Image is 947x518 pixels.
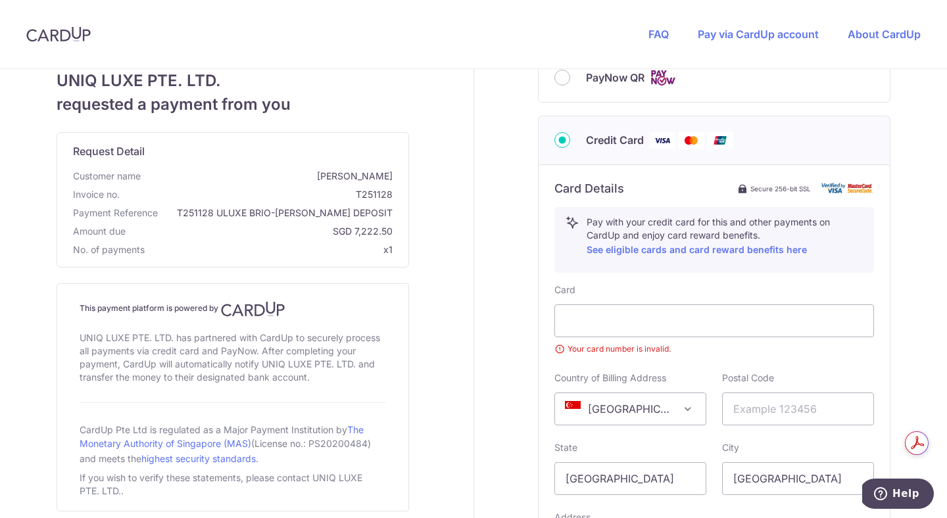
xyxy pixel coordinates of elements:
span: PayNow QR [586,70,644,85]
small: Your card number is invalid. [554,342,874,356]
label: Postal Code [722,371,774,385]
p: Pay with your credit card for this and other payments on CardUp and enjoy card reward benefits. [587,216,863,258]
input: Example 123456 [722,392,874,425]
img: Mastercard [678,132,704,149]
span: Singapore [554,392,706,425]
label: Card [554,283,575,296]
h6: Card Details [554,181,624,197]
a: FAQ [648,28,669,41]
img: Visa [649,132,675,149]
span: requested a payment from you [57,93,409,116]
span: T251128 ULUXE BRIO-[PERSON_NAME] DEPOSIT [163,206,393,220]
span: Secure 256-bit SSL [750,183,811,194]
img: Union Pay [707,132,733,149]
span: Singapore [555,393,706,425]
a: Pay via CardUp account [698,28,819,41]
label: State [554,441,577,454]
h4: This payment platform is powered by [80,301,386,317]
span: Customer name [73,170,141,183]
img: CardUp [26,26,91,42]
span: SGD 7,222.50 [131,225,393,238]
iframe: Secure card payment input frame [566,313,863,329]
label: City [722,441,739,454]
img: CardUp [221,301,285,317]
span: translation missing: en.request_detail [73,145,145,158]
div: Credit Card Visa Mastercard Union Pay [554,132,874,149]
span: [PERSON_NAME] [146,170,393,183]
img: Cards logo [650,70,676,86]
span: UNIQ LUXE PTE. LTD. [57,69,409,93]
div: UNIQ LUXE PTE. LTD. has partnered with CardUp to securely process all payments via credit card an... [80,329,386,387]
img: card secure [821,183,874,194]
label: Country of Billing Address [554,371,666,385]
span: No. of payments [73,243,145,256]
span: translation missing: en.payment_reference [73,207,158,218]
div: If you wish to verify these statements, please contact UNIQ LUXE PTE. LTD.. [80,469,386,500]
a: See eligible cards and card reward benefits here [587,244,807,255]
span: Amount due [73,225,126,238]
a: About CardUp [848,28,921,41]
div: PayNow QR Cards logo [554,70,874,86]
div: CardUp Pte Ltd is regulated as a Major Payment Institution by (License no.: PS20200484) and meets... [80,419,386,469]
span: T251128 [125,188,393,201]
a: highest security standards [141,453,256,464]
span: Credit Card [586,132,644,148]
span: x1 [383,244,393,255]
iframe: Opens a widget where you can find more information [862,479,934,511]
span: Invoice no. [73,188,120,201]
